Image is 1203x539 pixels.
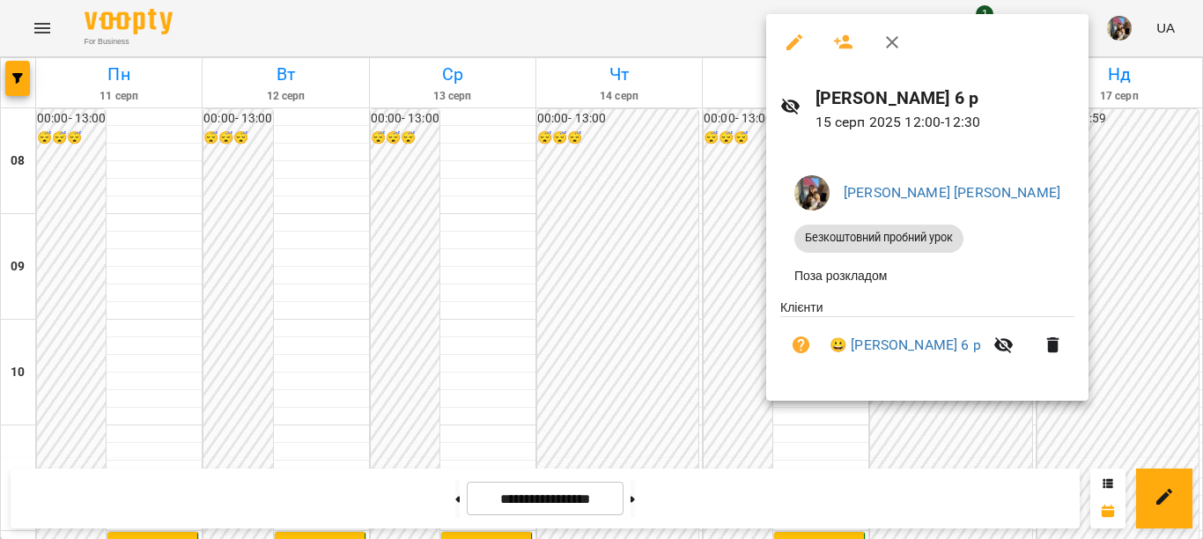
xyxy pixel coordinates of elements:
[844,184,1060,201] a: [PERSON_NAME] [PERSON_NAME]
[830,335,981,356] a: 😀 [PERSON_NAME] 6 р
[816,112,1074,133] p: 15 серп 2025 12:00 - 12:30
[816,85,1074,112] h6: [PERSON_NAME] 6 р
[794,175,830,210] img: 497ea43cfcb3904c6063eaf45c227171.jpeg
[780,324,823,366] button: Візит ще не сплачено. Додати оплату?
[780,299,1074,380] ul: Клієнти
[794,230,963,246] span: Безкоштовний пробний урок
[780,260,1074,292] li: Поза розкладом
